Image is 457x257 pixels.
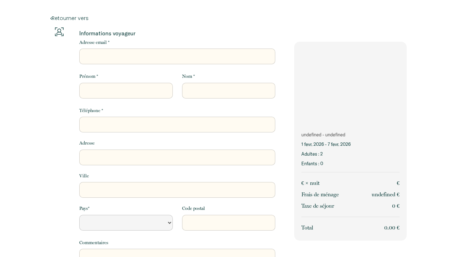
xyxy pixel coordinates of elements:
label: Prénom * [79,73,98,80]
p: undefined - undefined [301,131,400,138]
a: Retourner vers [50,14,407,22]
label: Pays [79,205,90,212]
label: Code postal [182,205,205,212]
p: Frais de ménage [301,190,339,199]
label: Adresse email * [79,39,110,46]
label: Adresse [79,140,95,147]
label: Nom * [182,73,195,80]
p: undefined € [372,190,400,199]
span: 0.00 € [384,225,400,231]
p: Enfants : 0 [301,160,400,167]
label: Commentaires [79,239,108,246]
select: Default select example [79,215,172,231]
img: rental-image [294,42,407,126]
p: 0 € [392,202,400,210]
p: € [397,179,400,187]
p: 1 févr. 2026 - 7 févr. 2026 [301,141,400,148]
img: guests-info [55,27,64,36]
label: Ville [79,172,89,180]
span: Total [301,225,313,231]
p: € × nuit [301,179,320,187]
label: Téléphone * [79,107,103,114]
p: Taxe de séjour [301,202,334,210]
p: Adultes : 2 [301,151,400,157]
p: Informations voyageur [79,30,275,37]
